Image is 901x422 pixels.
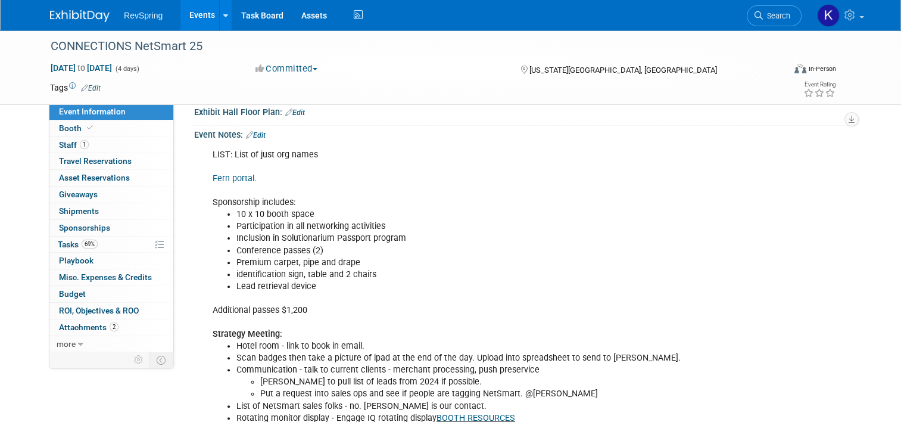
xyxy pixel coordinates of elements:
[59,107,126,116] span: Event Information
[57,339,76,349] span: more
[194,126,851,141] div: Event Notes:
[59,123,95,133] span: Booth
[59,223,110,232] span: Sponsorships
[50,63,113,73] span: [DATE] [DATE]
[49,104,173,120] a: Event Information
[49,170,173,186] a: Asset Reservations
[49,187,173,203] a: Giveaways
[50,82,101,94] td: Tags
[720,62,836,80] div: Event Format
[149,352,174,368] td: Toggle Event Tabs
[59,322,119,332] span: Attachments
[236,209,716,221] li: 10 x 10 booth space
[82,240,98,249] span: 69%
[236,364,716,400] li: Communication - talk to current clients - merchant processing, push preservice
[49,253,173,269] a: Playbook
[817,4,840,27] img: Kelsey Culver
[46,36,769,57] div: CONNECTIONS NetSmart 25
[59,156,132,166] span: Travel Reservations
[49,336,173,352] a: more
[747,5,802,26] a: Search
[236,221,716,232] li: Participation in all networking activities
[59,173,130,182] span: Asset Reservations
[110,322,119,331] span: 2
[803,82,835,88] div: Event Rating
[76,63,87,73] span: to
[49,153,173,169] a: Travel Reservations
[129,352,149,368] td: Personalize Event Tab Strip
[50,10,110,22] img: ExhibitDay
[59,256,93,265] span: Playbook
[49,137,173,153] a: Staff1
[246,131,266,139] a: Edit
[49,303,173,319] a: ROI, Objectives & ROO
[59,190,98,199] span: Giveaways
[763,11,790,20] span: Search
[59,272,152,282] span: Misc. Expenses & Credits
[49,237,173,253] a: Tasks69%
[236,257,716,269] li: Premium carpet, pipe and drape
[236,340,716,352] li: Hotel room - link to book in email.
[49,286,173,302] a: Budget
[236,401,716,412] li: List of NetSmart sales folks - no. [PERSON_NAME] is our contact.
[236,245,716,257] li: Conference passes (2)
[59,289,86,299] span: Budget
[213,329,282,339] b: Strategy Meeting:
[236,281,716,293] li: Lead retrieval device
[194,103,851,119] div: Exhibit Hall Floor Plan:
[49,203,173,219] a: Shipments
[808,64,836,73] div: In-Person
[49,319,173,336] a: Attachments2
[87,125,93,131] i: Booth reservation complete
[251,63,322,75] button: Committed
[49,120,173,136] a: Booth
[236,269,716,281] li: identification sign, table and 2 chairs
[124,11,163,20] span: RevSpring
[794,64,806,73] img: Format-Inperson.png
[236,232,716,244] li: Inclusion in Solutionarium Passport program
[59,206,99,216] span: Shipments
[49,269,173,286] a: Misc. Expenses & Credits
[59,306,139,315] span: ROI, Objectives & ROO
[285,108,305,117] a: Edit
[59,140,89,150] span: Staff
[260,388,716,400] li: Put a request into sales ops and see if people are tagging NetSmart. @[PERSON_NAME]
[49,220,173,236] a: Sponsorships
[58,240,98,249] span: Tasks
[81,84,101,92] a: Edit
[213,173,257,184] a: Fern portal.
[236,352,716,364] li: Scan badges then take a picture of ipad at the end of the day. Upload into spreadsheet to send to...
[80,140,89,149] span: 1
[529,66,717,75] span: [US_STATE][GEOGRAPHIC_DATA], [GEOGRAPHIC_DATA]
[114,65,139,73] span: (4 days)
[260,376,716,388] li: [PERSON_NAME] to pull list of leads from 2024 if possible.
